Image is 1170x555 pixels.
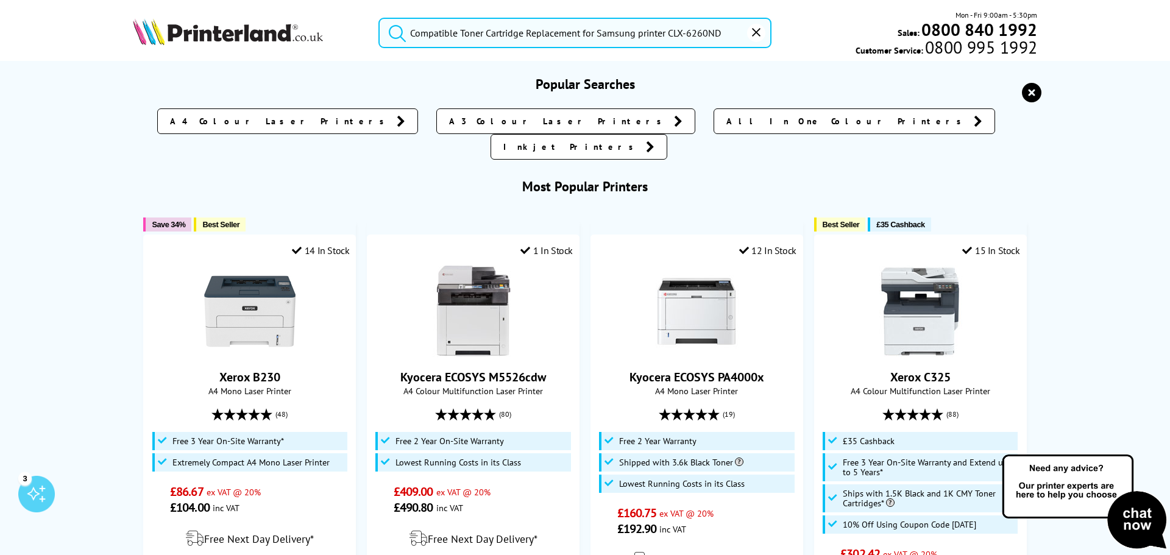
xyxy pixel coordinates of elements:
a: Kyocera ECOSYS M5526cdw [400,369,546,385]
span: (48) [275,403,288,426]
button: Best Seller [814,217,866,232]
span: £160.75 [617,505,657,521]
input: Search product or brand [378,18,771,48]
h3: Popular Searches [133,76,1038,93]
b: 0800 840 1992 [921,18,1037,41]
span: ex VAT @ 20% [207,486,261,498]
span: Free 3 Year On-Site Warranty and Extend up to 5 Years* [843,458,1015,477]
span: inc VAT [436,502,463,514]
div: 12 In Stock [739,244,796,256]
span: A4 Mono Laser Printer [150,385,349,397]
span: Best Seller [823,220,860,229]
div: 3 [18,472,32,485]
img: Printerland Logo [133,18,323,45]
span: Shipped with 3.6k Black Toner [619,458,743,467]
button: Best Seller [194,217,246,232]
a: Xerox C325 [890,369,951,385]
span: Lowest Running Costs in its Class [395,458,521,467]
span: 0800 995 1992 [923,41,1037,53]
span: Free 3 Year On-Site Warranty* [172,436,284,446]
span: ex VAT @ 20% [659,507,714,519]
button: Save 34% [143,217,191,232]
span: Customer Service: [856,41,1037,56]
a: Inkjet Printers [491,134,667,160]
div: 14 In Stock [292,244,349,256]
span: £192.90 [617,521,657,537]
span: £86.67 [170,484,204,500]
span: (80) [499,403,511,426]
a: A3 Colour Laser Printers [436,108,695,134]
span: Free 2 Year Warranty [619,436,697,446]
a: Kyocera ECOSYS PA4000x [629,369,764,385]
span: A4 Colour Multifunction Laser Printer [374,385,573,397]
a: Xerox B230 [204,347,296,359]
span: A4 Colour Multifunction Laser Printer [821,385,1020,397]
span: £104.00 [170,500,210,515]
span: Lowest Running Costs in its Class [619,479,745,489]
span: inc VAT [213,502,239,514]
span: Extremely Compact A4 Mono Laser Printer [172,458,330,467]
span: A4 Colour Laser Printers [170,115,391,127]
span: Inkjet Printers [503,141,640,153]
img: Kyocera ECOSYS M5526cdw [428,266,519,357]
h3: Most Popular Printers [133,178,1038,195]
span: 10% Off Using Coupon Code [DATE] [843,520,976,529]
span: (88) [946,403,959,426]
span: £35 Cashback [876,220,924,229]
img: Xerox C325 [874,266,966,357]
a: Xerox C325 [874,347,966,359]
span: Mon - Fri 9:00am - 5:30pm [955,9,1037,21]
a: Kyocera ECOSYS PA4000x [651,347,742,359]
span: £35 Cashback [843,436,895,446]
span: ex VAT @ 20% [436,486,491,498]
a: Kyocera ECOSYS M5526cdw [428,347,519,359]
a: Printerland Logo [133,18,363,48]
a: Xerox B230 [219,369,280,385]
span: A3 Colour Laser Printers [449,115,668,127]
img: Xerox B230 [204,266,296,357]
a: 0800 840 1992 [920,24,1037,35]
a: All In One Colour Printers [714,108,995,134]
span: Save 34% [152,220,185,229]
div: 15 In Stock [962,244,1019,256]
span: £409.00 [394,484,433,500]
span: Free 2 Year On-Site Warranty [395,436,504,446]
button: £35 Cashback [868,217,931,232]
span: inc VAT [659,523,686,535]
span: Ships with 1.5K Black and 1K CMY Toner Cartridges* [843,489,1015,508]
span: £490.80 [394,500,433,515]
a: A4 Colour Laser Printers [157,108,418,134]
img: Kyocera ECOSYS PA4000x [651,266,742,357]
span: Best Seller [202,220,239,229]
span: (19) [723,403,735,426]
span: A4 Mono Laser Printer [597,385,796,397]
img: Open Live Chat window [999,453,1170,553]
div: 1 In Stock [520,244,573,256]
span: Sales: [898,27,920,38]
span: All In One Colour Printers [726,115,968,127]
